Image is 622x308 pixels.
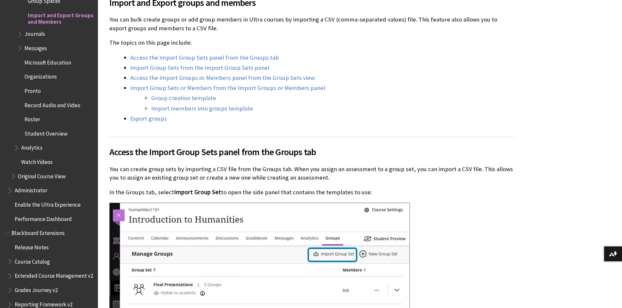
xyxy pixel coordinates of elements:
[15,199,81,208] span: Enable the Ultra Experience
[109,38,514,47] p: The topics on this page include:
[24,43,47,51] span: Messages
[15,242,49,251] span: Release Notes
[109,15,514,32] p: You can bulk create groups or add group members in Ultra courses by importing a CSV (comma-separa...
[24,100,80,109] span: Record Audio and Video
[24,71,57,80] span: Organizations
[11,228,65,237] span: Blackboard Extensions
[24,29,45,37] span: Journals
[15,299,72,308] span: Reporting Framework v2
[109,145,514,159] span: Access the Import Group Sets panel from the Groups tab
[28,10,93,25] span: Import and Export Groups and Members
[130,115,167,123] a: Export groups
[130,54,279,62] a: Access the Import Group Sets panel from the Groups tab
[151,105,253,112] a: Import members into groups template
[15,256,50,265] span: Course Catalog
[15,271,93,279] span: Extended Course Management v2
[18,171,66,180] span: Original Course View
[24,85,41,94] span: Pronto
[130,84,325,92] a: Import Group Sets or Members from the Import Groups or Members panel
[21,142,42,151] span: Analytics
[15,285,58,293] span: Grades Journey v2
[109,188,514,197] p: In the Groups tab, select to open the side panel that contains the templates to use:
[151,94,216,102] a: Group creation template
[15,213,72,222] span: Performance Dashboard
[130,74,315,82] a: Access the Import Groups or Members panel from the Group Sets view
[24,128,68,137] span: Student Overview
[109,165,514,182] p: You can create group sets by importing a CSV file from the Groups tab. When you assign an assessm...
[174,188,221,196] span: Import Group Set
[130,64,269,72] a: Import Group Sets from the Import Group Sets panel
[15,185,47,194] span: Administrator
[24,57,71,66] span: Microsoft Education
[21,156,53,165] span: Watch Videos
[24,114,40,123] span: Roster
